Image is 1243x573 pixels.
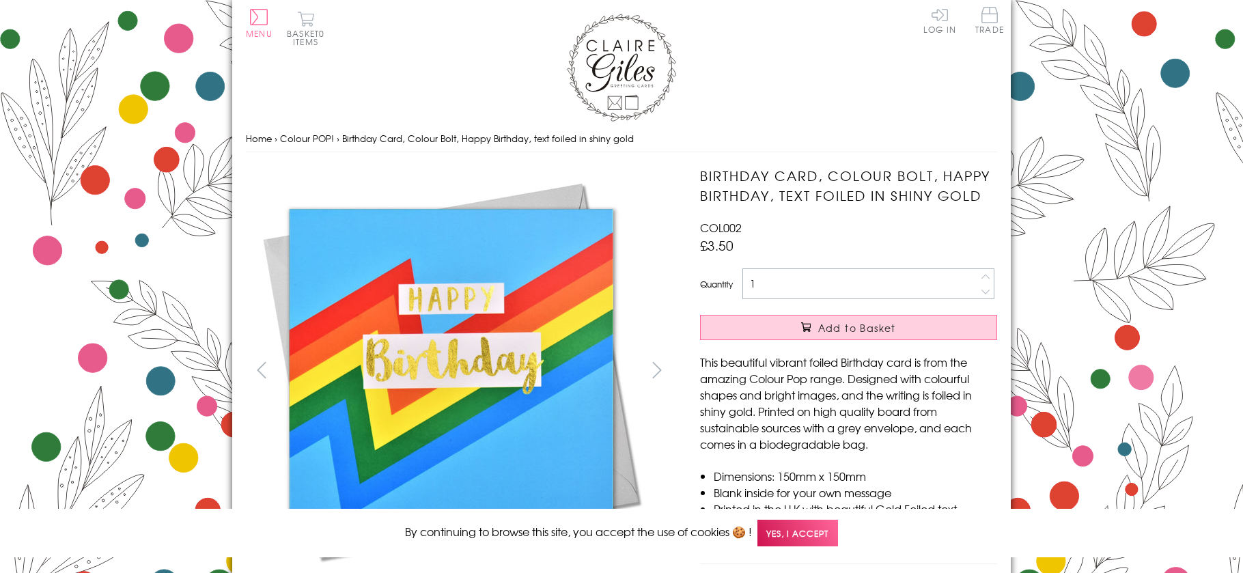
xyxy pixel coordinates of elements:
[975,7,1004,36] a: Trade
[700,236,734,255] span: £3.50
[275,132,277,145] span: ›
[246,9,273,38] button: Menu
[700,315,997,340] button: Add to Basket
[287,11,324,46] button: Basket0 items
[246,354,277,385] button: prev
[246,125,997,153] nav: breadcrumbs
[246,27,273,40] span: Menu
[342,132,634,145] span: Birthday Card, Colour Bolt, Happy Birthday, text foiled in shiny gold
[246,132,272,145] a: Home
[818,321,896,335] span: Add to Basket
[700,354,997,452] p: This beautiful vibrant foiled Birthday card is from the amazing Colour Pop range. Designed with c...
[293,27,324,48] span: 0 items
[700,219,742,236] span: COL002
[714,501,997,517] li: Printed in the U.K with beautiful Gold Foiled text
[700,278,733,290] label: Quantity
[642,354,673,385] button: next
[337,132,339,145] span: ›
[700,166,997,206] h1: Birthday Card, Colour Bolt, Happy Birthday, text foiled in shiny gold
[923,7,956,33] a: Log In
[567,14,676,122] img: Claire Giles Greetings Cards
[714,468,997,484] li: Dimensions: 150mm x 150mm
[714,484,997,501] li: Blank inside for your own message
[280,132,334,145] a: Colour POP!
[975,7,1004,33] span: Trade
[757,520,838,546] span: Yes, I accept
